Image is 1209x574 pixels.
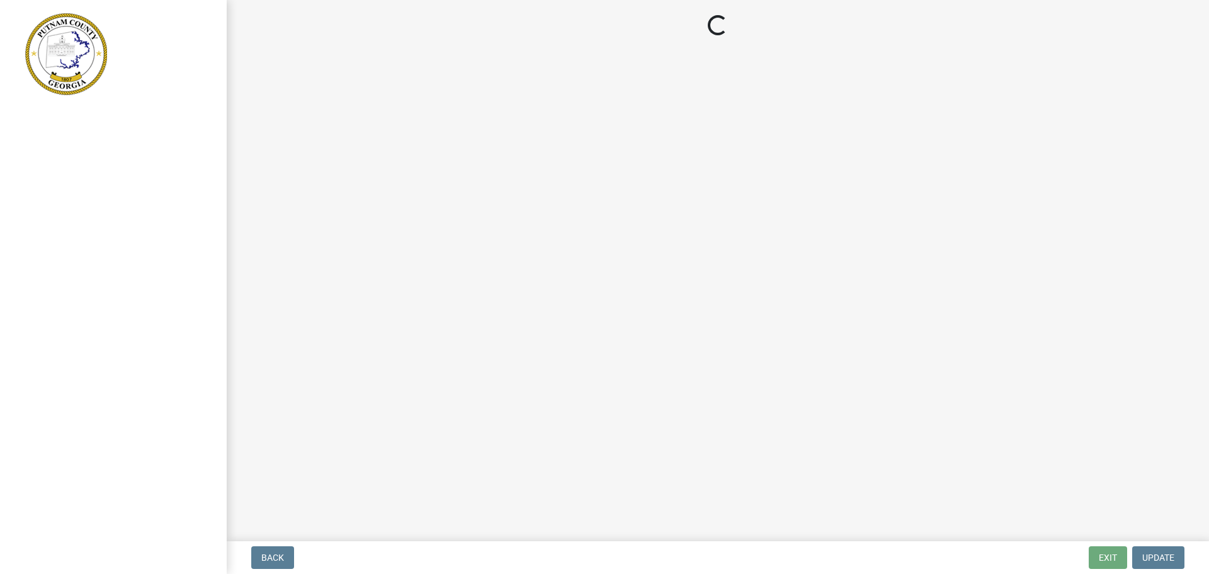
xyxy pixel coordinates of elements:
[1132,546,1184,569] button: Update
[25,13,107,95] img: Putnam County, Georgia
[251,546,294,569] button: Back
[1089,546,1127,569] button: Exit
[261,553,284,563] span: Back
[1142,553,1174,563] span: Update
